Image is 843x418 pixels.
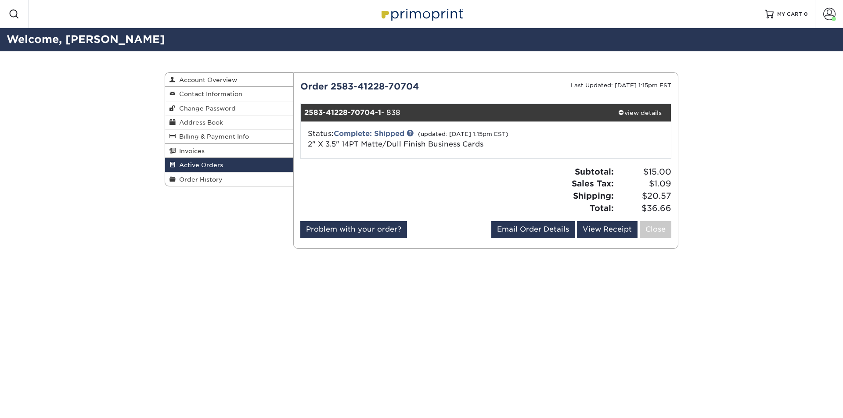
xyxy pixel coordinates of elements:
a: view details [609,104,671,121]
a: Complete: Shipped [334,129,404,138]
small: Last Updated: [DATE] 1:15pm EST [571,82,671,89]
a: 2" X 3.5" 14PT Matte/Dull Finish Business Cards [308,140,483,148]
a: Problem with your order? [300,221,407,238]
span: MY CART [777,11,802,18]
a: Billing & Payment Info [165,129,293,143]
div: Status: [301,129,548,150]
span: Invoices [176,147,205,154]
span: Billing & Payment Info [176,133,249,140]
span: Change Password [176,105,236,112]
strong: Sales Tax: [572,179,614,188]
strong: Subtotal: [575,167,614,176]
span: 0 [804,11,808,17]
span: Account Overview [176,76,237,83]
img: Primoprint [378,4,465,23]
small: (updated: [DATE] 1:15pm EST) [418,131,508,137]
span: Contact Information [176,90,242,97]
span: $36.66 [616,202,671,214]
span: Order History [176,176,223,183]
a: Change Password [165,101,293,115]
a: Email Order Details [491,221,575,238]
a: Address Book [165,115,293,129]
div: - 838 [301,104,609,121]
a: View Receipt [577,221,638,238]
div: Order 2583-41228-70704 [294,80,486,93]
a: Close [640,221,671,238]
span: Active Orders [176,161,223,168]
span: $15.00 [616,166,671,178]
strong: Shipping: [573,191,614,200]
strong: Total: [590,203,614,213]
div: view details [609,108,671,117]
span: $20.57 [616,190,671,202]
span: Address Book [176,119,223,126]
a: Order History [165,172,293,186]
a: Contact Information [165,87,293,101]
strong: 2583-41228-70704-1 [304,108,381,117]
a: Account Overview [165,73,293,87]
a: Active Orders [165,158,293,172]
a: Invoices [165,144,293,158]
span: $1.09 [616,178,671,190]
